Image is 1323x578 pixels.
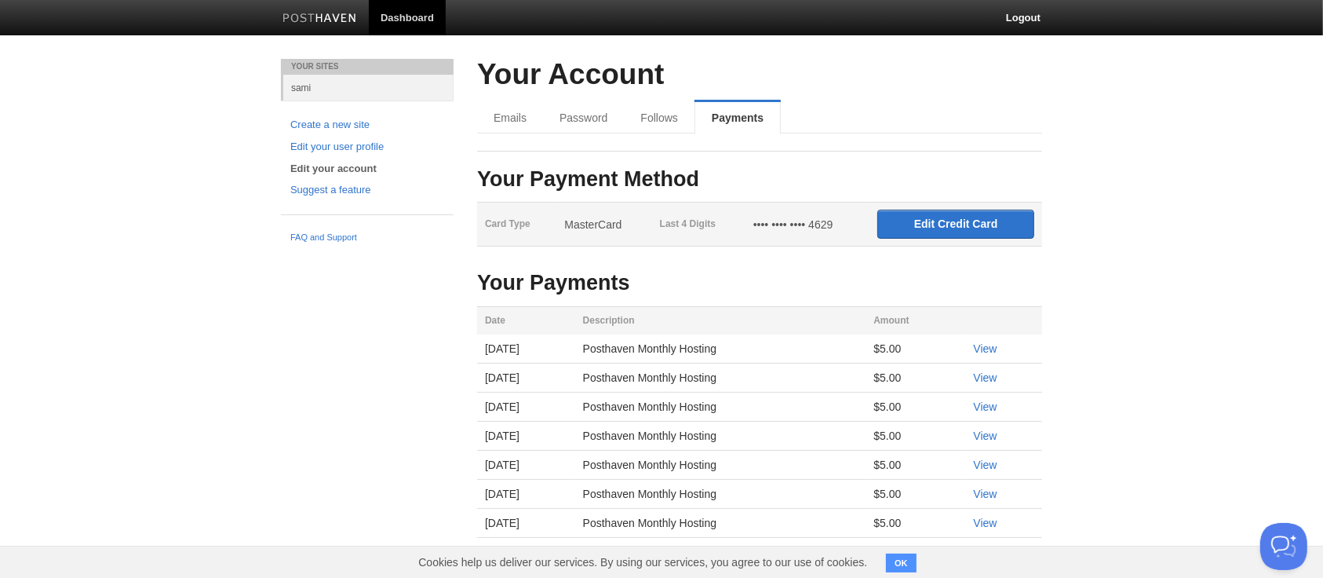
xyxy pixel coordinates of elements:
[973,517,997,529] a: View
[477,393,575,422] td: [DATE]
[477,102,543,134] a: Emails
[866,364,965,393] td: $5.00
[866,422,965,451] td: $5.00
[575,509,866,538] td: Posthaven Monthly Hosting
[575,335,866,364] td: Posthaven Monthly Hosting
[866,480,965,509] td: $5.00
[477,509,575,538] td: [DATE]
[575,364,866,393] td: Posthaven Monthly Hosting
[477,451,575,480] td: [DATE]
[575,480,866,509] td: Posthaven Monthly Hosting
[886,554,917,573] button: OK
[973,488,997,500] a: View
[290,161,444,177] a: Edit your account
[477,364,575,393] td: [DATE]
[973,401,997,413] a: View
[477,59,1042,91] h2: Your Account
[575,451,866,480] td: Posthaven Monthly Hosting
[556,203,651,247] td: MasterCard
[866,509,965,538] td: $5.00
[973,371,997,384] a: View
[866,335,965,364] td: $5.00
[652,203,745,247] th: Last 4 Digits
[877,210,1034,239] input: Edit Credit Card
[543,102,624,134] a: Password
[477,538,575,567] td: [DATE]
[290,139,444,155] a: Edit your user profile
[477,480,575,509] td: [DATE]
[477,272,1042,295] h3: Your Payments
[575,538,866,567] td: Posthaven Monthly Hosting
[283,75,454,101] a: sami
[1260,523,1307,570] iframe: Help Scout Beacon - Open
[745,203,870,247] td: •••• •••• •••• 4629
[973,430,997,442] a: View
[575,307,866,335] th: Description
[403,547,883,578] span: Cookies help us deliver our services. By using our services, you agree to our use of cookies.
[866,393,965,422] td: $5.00
[281,59,454,75] li: Your Sites
[866,307,965,335] th: Amount
[866,538,965,567] td: $5.00
[694,102,781,134] a: Payments
[477,203,556,247] th: Card Type
[477,422,575,451] td: [DATE]
[477,168,1042,192] h3: Your Payment Method
[866,451,965,480] td: $5.00
[973,459,997,471] a: View
[477,335,575,364] td: [DATE]
[477,307,575,335] th: Date
[290,231,444,245] a: FAQ and Support
[290,182,444,199] a: Suggest a feature
[575,422,866,451] td: Posthaven Monthly Hosting
[575,393,866,422] td: Posthaven Monthly Hosting
[624,102,694,134] a: Follows
[973,342,997,355] a: View
[282,13,357,25] img: Posthaven-bar
[290,117,444,134] a: Create a new site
